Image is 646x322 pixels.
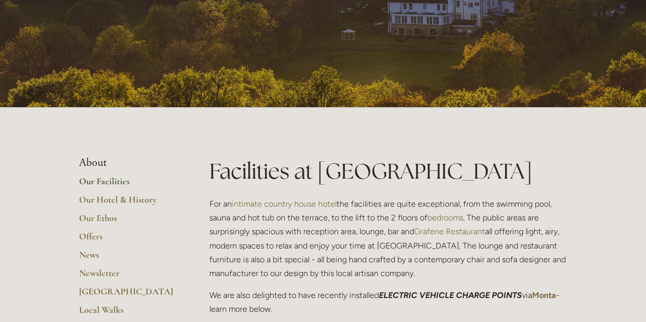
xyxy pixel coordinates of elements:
a: [GEOGRAPHIC_DATA] [79,286,177,304]
a: News [79,249,177,267]
li: About [79,156,177,169]
a: intimate country house hotel [232,199,337,209]
a: Monta [532,290,556,300]
a: Offers [79,231,177,249]
a: Our Ethos [79,212,177,231]
a: Our Hotel & History [79,194,177,212]
p: For an the facilities are quite exceptional, from the swimming pool, sauna and hot tub on the ter... [209,197,567,280]
a: Newsletter [79,267,177,286]
h1: Facilities at [GEOGRAPHIC_DATA] [209,156,567,186]
p: We are also delighted to have recently installed via - learn more below. [209,288,567,316]
a: bedrooms [427,213,463,222]
a: Grafene Restaurant [414,227,485,236]
em: ELECTRIC VEHICLE CHARGE POINTS [379,290,522,300]
a: Our Facilities [79,176,177,194]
